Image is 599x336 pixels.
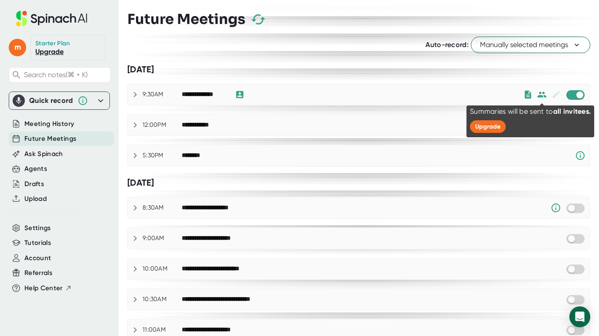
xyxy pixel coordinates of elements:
[143,265,182,273] div: 10:00AM
[143,234,182,242] div: 9:00AM
[551,203,561,213] svg: Someone has manually disabled Spinach from this meeting.
[24,194,47,204] button: Upload
[475,123,500,130] span: Upgrade
[24,268,52,278] button: Referrals
[480,40,581,50] span: Manually selected meetings
[24,238,51,248] button: Tutorials
[143,121,182,129] div: 12:00PM
[575,150,585,161] svg: Spinach requires a video conference link.
[24,179,44,189] button: Drafts
[35,48,64,56] a: Upgrade
[470,107,591,116] div: Summaries will be sent to
[24,119,74,129] button: Meeting History
[569,306,590,327] div: Open Intercom Messenger
[13,92,106,109] div: Quick record
[143,152,182,160] div: 5:30PM
[9,39,26,56] span: m
[24,283,63,293] span: Help Center
[553,107,591,115] span: all invitees.
[24,164,47,174] button: Agents
[470,120,506,133] button: Upgrade
[127,11,245,27] h3: Future Meetings
[24,283,72,293] button: Help Center
[35,40,70,48] div: Starter Plan
[127,64,590,75] div: [DATE]
[24,149,63,159] button: Ask Spinach
[143,204,182,212] div: 8:30AM
[143,326,182,334] div: 11:00AM
[24,71,88,79] span: Search notes (⌘ + K)
[143,91,182,98] div: 9:30AM
[127,177,590,188] div: [DATE]
[24,134,76,144] button: Future Meetings
[471,37,590,53] button: Manually selected meetings
[425,41,469,49] span: Auto-record:
[24,253,51,263] button: Account
[143,295,182,303] div: 10:30AM
[29,96,73,105] div: Quick record
[24,223,51,233] button: Settings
